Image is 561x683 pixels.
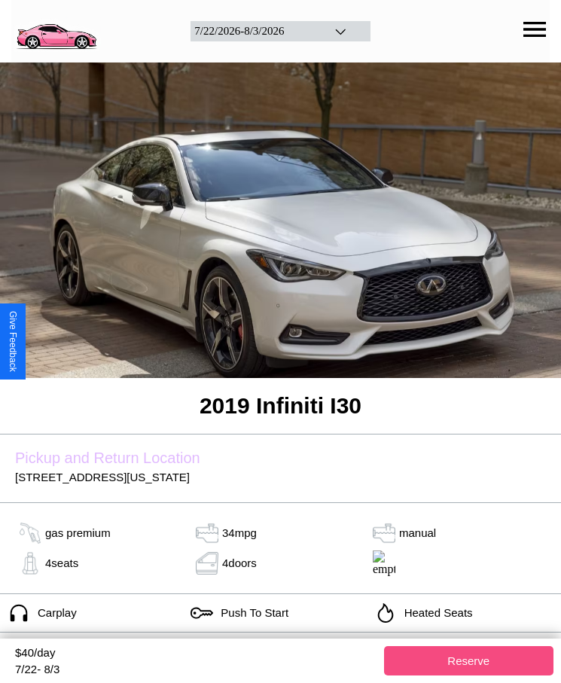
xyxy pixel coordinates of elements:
p: Push To Start [213,602,288,623]
img: gas [369,522,399,544]
p: [STREET_ADDRESS][US_STATE] [15,467,546,487]
img: tank [192,522,222,544]
p: manual [399,523,436,543]
img: gas [15,552,45,575]
img: door [192,552,222,575]
div: Give Feedback [8,311,18,372]
div: 7 / 22 / 2026 - 8 / 3 / 2026 [194,25,315,38]
p: Heated Seats [397,602,473,623]
img: logo [11,8,101,52]
p: gas premium [45,523,111,543]
img: gas [15,522,45,544]
p: 4 seats [45,553,78,573]
p: Carplay [30,602,77,623]
div: 7 / 22 - 8 / 3 [15,663,377,675]
button: Reserve [384,646,554,675]
label: Pickup and Return Location [15,450,546,467]
p: 34 mpg [222,523,257,543]
img: empty [369,550,399,576]
div: $ 40 /day [15,646,377,663]
p: 4 doors [222,553,257,573]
